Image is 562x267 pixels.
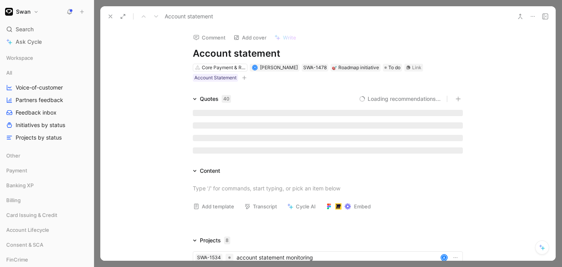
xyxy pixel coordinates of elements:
[6,54,33,62] span: Workspace
[6,167,27,174] span: Payment
[388,64,400,72] span: To do
[200,166,220,176] div: Content
[3,209,91,221] div: Card Issuing & Credit
[6,196,21,204] span: Billing
[3,67,91,143] div: AllVoice-of-customerPartners feedbackFeedback inboxInitiatives by statusProjects by status
[6,181,34,189] span: Banking XP
[3,239,91,253] div: Consent & SCA
[3,67,91,79] div: All
[237,253,438,262] div: account statement monitoring
[5,8,13,16] img: Swan
[260,65,298,70] span: [PERSON_NAME]
[3,23,91,35] div: Search
[441,255,447,260] div: A
[3,36,91,48] a: Ask Cycle
[412,64,421,72] div: Link
[3,179,91,191] div: Banking XP
[3,107,91,118] a: Feedback inbox
[202,64,245,72] div: Core Payment & Regulatory
[193,251,463,264] a: SWA-1534account statement monitoringA
[3,165,91,179] div: Payment
[16,134,62,142] span: Projects by status
[3,254,91,265] div: FinCrime
[190,94,234,104] div: Quotes40
[16,96,63,104] span: Partners feedback
[3,165,91,176] div: Payment
[322,201,374,212] button: Embed
[3,82,91,93] a: Voice-of-customer
[224,237,230,244] div: 8
[200,236,221,245] div: Projects
[303,64,327,72] div: SWA-1478
[331,64,381,72] div: 🎯Roadmap initiative
[3,194,91,208] div: Billing
[3,132,91,143] a: Projects by status
[197,254,221,262] div: SWA-1534
[6,256,28,263] span: FinCrime
[190,236,233,245] div: Projects8
[222,95,231,103] div: 40
[6,152,20,159] span: Other
[3,224,91,238] div: Account Lifecycle
[194,74,237,82] div: Account Statement
[6,211,57,219] span: Card Issuing & Credit
[271,32,300,43] button: Write
[16,8,30,15] h1: Swan
[16,121,65,129] span: Initiatives by status
[3,150,91,161] div: Other
[283,34,296,41] span: Write
[16,84,63,91] span: Voice-of-customer
[3,194,91,206] div: Billing
[3,224,91,236] div: Account Lifecycle
[3,52,91,64] div: Workspace
[193,47,463,60] h1: Account statement
[383,64,402,72] div: To do
[284,201,319,212] button: Cycle AI
[6,226,49,234] span: Account Lifecycle
[230,32,270,43] button: Add cover
[165,12,213,21] span: Account statement
[16,25,34,34] span: Search
[3,209,91,223] div: Card Issuing & Credit
[3,94,91,106] a: Partners feedback
[332,64,379,72] div: Roadmap initiative
[3,150,91,164] div: Other
[253,65,257,70] div: A
[6,69,12,77] span: All
[3,179,91,194] div: Banking XP
[3,239,91,251] div: Consent & SCA
[16,109,57,116] span: Feedback inbox
[3,119,91,131] a: Initiatives by status
[332,65,337,70] img: 🎯
[6,241,43,249] span: Consent & SCA
[16,37,42,47] span: Ask Cycle
[359,94,441,104] button: Loading recommendations...
[190,166,223,176] div: Content
[3,6,41,17] button: SwanSwan
[241,201,281,212] button: Transcript
[200,94,231,104] div: Quotes
[190,32,229,43] button: Comment
[190,201,238,212] button: Add template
